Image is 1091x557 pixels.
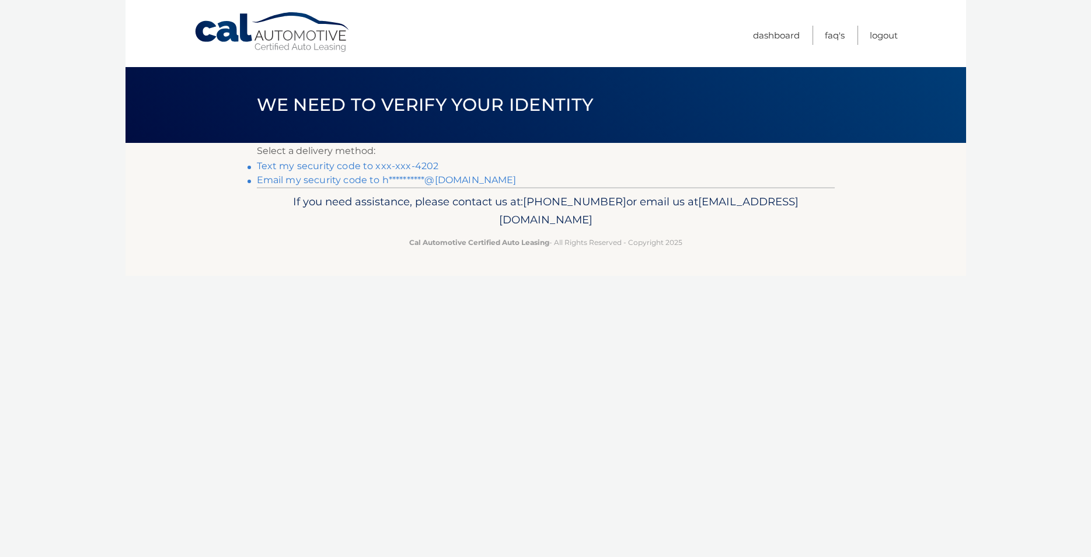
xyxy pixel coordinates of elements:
a: Logout [870,26,898,45]
span: [PHONE_NUMBER] [523,195,626,208]
a: Cal Automotive [194,12,351,53]
span: We need to verify your identity [257,94,594,115]
p: - All Rights Reserved - Copyright 2025 [264,236,827,248]
a: Text my security code to xxx-xxx-4202 [257,160,439,171]
a: FAQ's [825,26,845,45]
a: Email my security code to h**********@[DOMAIN_NAME] [257,174,517,185]
strong: Cal Automotive Certified Auto Leasing [409,238,549,247]
p: If you need assistance, please contact us at: or email us at [264,192,827,230]
a: Dashboard [753,26,800,45]
p: Select a delivery method: [257,143,835,159]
